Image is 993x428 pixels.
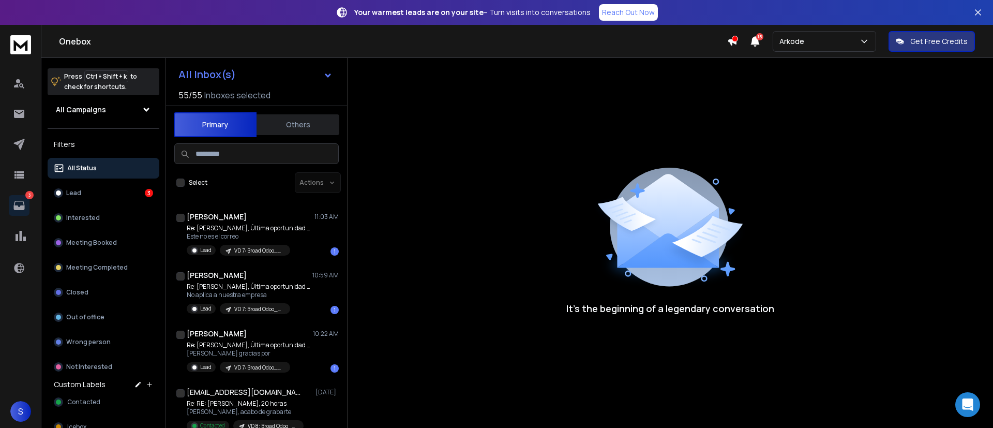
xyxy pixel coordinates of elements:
[330,306,339,314] div: 1
[354,7,484,17] strong: Your warmest leads are on your site
[187,212,247,222] h1: [PERSON_NAME]
[66,263,128,272] p: Meeting Completed
[67,164,97,172] p: All Status
[48,232,159,253] button: Meeting Booked
[354,7,591,18] p: – Turn visits into conversations
[187,283,311,291] p: Re: [PERSON_NAME], Última oportunidad para
[174,112,257,137] button: Primary
[204,89,270,101] h3: Inboxes selected
[56,105,106,115] h1: All Campaigns
[330,247,339,256] div: 1
[187,349,311,358] p: [PERSON_NAME] gracias por
[312,271,339,279] p: 10:59 AM
[59,35,727,48] h1: Onebox
[48,158,159,179] button: All Status
[66,239,117,247] p: Meeting Booked
[66,288,88,297] p: Closed
[66,363,112,371] p: Not Interested
[889,31,975,52] button: Get Free Credits
[234,305,284,313] p: VD 7: Broad Odoo_Campaign - ARKOD
[66,313,104,321] p: Out of office
[200,246,212,254] p: Lead
[187,408,304,416] p: [PERSON_NAME], acabo de grabarte
[66,338,111,346] p: Wrong person
[48,99,159,120] button: All Campaigns
[187,329,247,339] h1: [PERSON_NAME]
[314,213,339,221] p: 11:03 AM
[10,401,31,422] button: S
[48,257,159,278] button: Meeting Completed
[313,330,339,338] p: 10:22 AM
[187,224,311,232] p: Re: [PERSON_NAME], Última oportunidad para
[234,247,284,255] p: VD 7: Broad Odoo_Campaign - ARKOD
[145,189,153,197] div: 3
[599,4,658,21] a: Reach Out Now
[189,179,207,187] label: Select
[234,364,284,372] p: VD 7: Broad Odoo_Campaign - ARKOD
[66,189,81,197] p: Lead
[330,364,339,373] div: 1
[178,69,236,80] h1: All Inbox(s)
[48,183,159,203] button: Lead3
[48,282,159,303] button: Closed
[67,398,100,406] span: Contacted
[48,357,159,377] button: Not Interested
[66,214,100,222] p: Interested
[200,363,212,371] p: Lead
[187,400,304,408] p: Re: RE: [PERSON_NAME], 20 horas
[170,64,341,85] button: All Inbox(s)
[910,36,968,47] p: Get Free Credits
[187,291,311,299] p: No aplica a nuestra empresa
[54,379,106,390] h3: Custom Labels
[187,341,311,349] p: Re: [PERSON_NAME], Última oportunidad para
[602,7,655,18] p: Reach Out Now
[187,270,247,281] h1: [PERSON_NAME]
[9,195,29,216] a: 3
[187,232,311,241] p: Este no es el correo
[25,191,34,199] p: 3
[315,388,339,396] p: [DATE]
[48,332,159,352] button: Wrong person
[84,70,128,82] span: Ctrl + Shift + k
[48,137,159,152] h3: Filters
[48,208,159,228] button: Interested
[187,387,300,397] h1: [EMAIL_ADDRESS][DOMAIN_NAME]
[178,89,202,101] span: 55 / 55
[257,113,339,136] button: Others
[955,392,980,417] div: Open Intercom Messenger
[200,305,212,313] p: Lead
[48,307,159,328] button: Out of office
[64,71,137,92] p: Press to check for shortcuts.
[10,35,31,54] img: logo
[566,301,774,316] p: It’s the beginning of a legendary conversation
[756,33,763,40] span: 15
[779,36,808,47] p: Arkode
[48,392,159,412] button: Contacted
